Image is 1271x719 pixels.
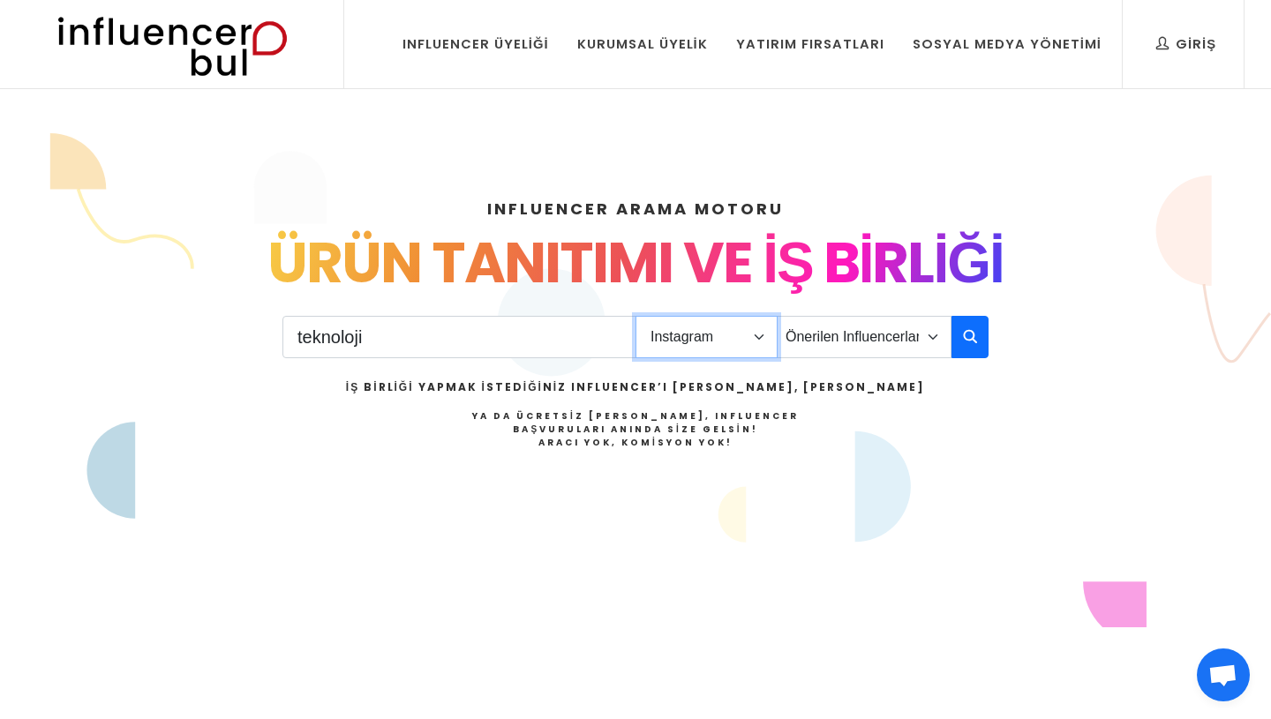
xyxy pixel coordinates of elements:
[913,34,1102,54] div: Sosyal Medya Yönetimi
[346,379,925,395] h2: İş Birliği Yapmak İstediğiniz Influencer’ı [PERSON_NAME], [PERSON_NAME]
[1156,34,1216,54] div: Giriş
[64,197,1207,221] h4: INFLUENCER ARAMA MOTORU
[282,316,636,358] input: Search
[577,34,708,54] div: Kurumsal Üyelik
[64,221,1207,305] div: ÜRÜN TANITIMI VE İŞ BİRLİĞİ
[346,409,925,449] h4: Ya da Ücretsiz [PERSON_NAME], Influencer Başvuruları Anında Size Gelsin!
[402,34,549,54] div: Influencer Üyeliği
[538,436,733,449] strong: Aracı Yok, Komisyon Yok!
[1197,648,1250,701] div: Açık sohbet
[736,34,884,54] div: Yatırım Fırsatları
